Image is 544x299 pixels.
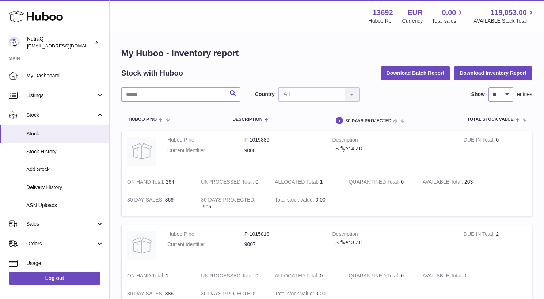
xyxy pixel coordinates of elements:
strong: 30 DAYS PROJECTED [201,197,255,204]
strong: Description [332,137,453,145]
td: 869 [122,191,195,216]
strong: 13692 [373,8,393,18]
dt: Huboo P no [167,231,244,238]
span: Stock [26,130,104,137]
span: AVAILABLE Stock Total [473,18,535,24]
label: Show [471,91,485,98]
dd: P-1015889 [244,137,322,143]
a: 119,053.00 AVAILABLE Stock Total [473,8,535,24]
strong: 30 DAYS PROJECTED [201,291,255,298]
td: 0 [195,267,269,285]
td: 1 [417,267,491,285]
dd: 9007 [244,241,322,248]
strong: AVAILABLE Total [423,273,464,280]
span: [EMAIL_ADDRESS][DOMAIN_NAME] [27,43,107,49]
span: ASN Uploads [26,202,104,209]
span: Orders [26,240,96,247]
td: 0 [269,267,343,285]
strong: DUE IN Total [464,231,496,239]
span: Description [232,117,262,122]
dd: 9008 [244,147,322,154]
label: Country [255,91,275,98]
td: -605 [195,191,269,216]
img: product image [127,231,156,260]
span: Stock [26,112,96,119]
div: TS flyer 3 ZC [332,239,453,246]
span: Delivery History [26,184,104,191]
td: 0 [458,131,532,173]
strong: QUARANTINED Total [349,273,401,280]
span: 0.00 [316,291,326,296]
div: Huboo Ref [369,18,393,24]
span: 0.00 [316,197,326,203]
strong: DUE IN Total [464,137,496,145]
dt: Huboo P no [167,137,244,143]
span: Sales [26,221,96,227]
span: 0 [401,179,404,185]
strong: AVAILABLE Total [423,179,464,187]
img: product image [127,137,156,166]
span: Stock History [26,148,104,155]
td: 1 [122,267,195,285]
div: TS flyer 4 ZD [332,145,453,152]
span: Huboo P no [129,117,157,122]
span: Total sales [432,18,464,24]
img: log@nutraq.com [9,37,20,48]
div: Currency [402,18,423,24]
dt: Current identifier [167,241,244,248]
td: 263 [417,173,491,191]
span: entries [517,91,532,98]
span: 0 [401,273,404,279]
strong: Total stock value [275,197,315,204]
td: 0 [195,173,269,191]
span: 30 DAYS PROJECTED [346,119,392,123]
strong: QUARANTINED Total [349,179,401,187]
strong: EUR [407,8,423,18]
strong: UNPROCESSED Total [201,179,255,187]
span: Total stock value [467,117,514,122]
strong: 30 DAY SALES [127,291,165,298]
span: 0.00 [442,8,456,18]
div: NutraQ [27,35,93,49]
span: Add Stock [26,166,104,173]
td: 2 [458,225,532,267]
span: My Dashboard [26,72,104,79]
dd: P-1015818 [244,231,322,238]
strong: ALLOCATED Total [275,273,320,280]
td: 1 [269,173,343,191]
td: 264 [122,173,195,191]
h2: Stock with Huboo [121,68,183,78]
span: 119,053.00 [490,8,527,18]
span: Usage [26,260,104,267]
strong: Description [332,231,453,239]
strong: ON HAND Total [127,179,166,187]
strong: ALLOCATED Total [275,179,320,187]
button: Download Inventory Report [454,66,532,80]
strong: Total stock value [275,291,315,298]
strong: 30 DAY SALES [127,197,165,204]
span: Listings [26,92,96,99]
a: 0.00 Total sales [432,8,464,24]
strong: UNPROCESSED Total [201,273,255,280]
dt: Current identifier [167,147,244,154]
strong: ON HAND Total [127,273,166,280]
h1: My Huboo - Inventory report [121,47,532,59]
button: Download Batch Report [381,66,450,80]
a: Log out [9,272,100,285]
